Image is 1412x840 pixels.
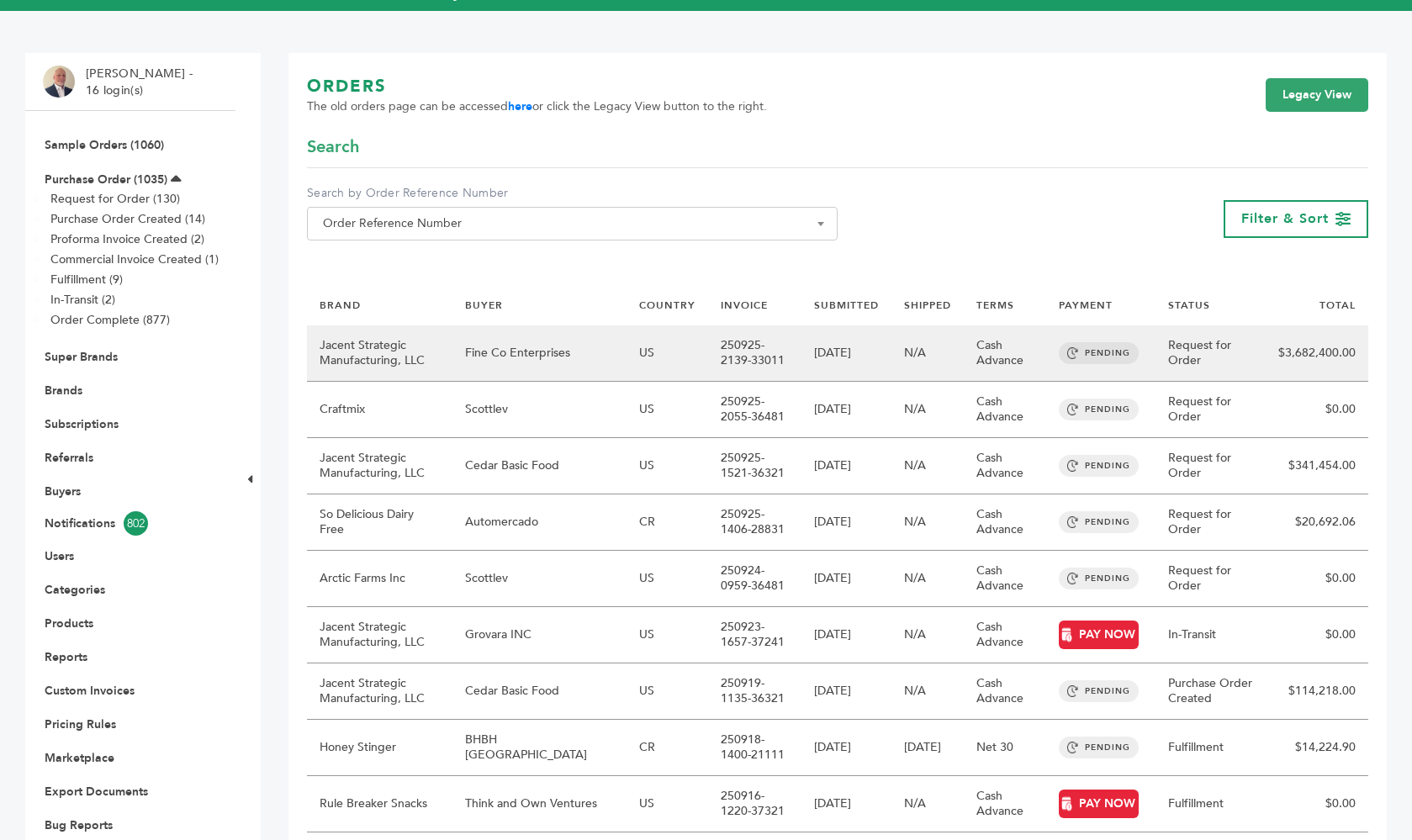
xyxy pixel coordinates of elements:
[891,551,964,607] td: N/A
[708,494,801,551] td: 250925-1406-28831
[1156,663,1266,720] td: Purchase Order Created
[45,349,118,365] a: Super Brands
[904,298,951,312] a: SHIPPED
[1156,720,1266,776] td: Fulfillment
[708,663,801,720] td: 250919-1135-36321
[307,382,452,438] td: Craftmix
[307,207,838,240] span: Order Reference Number
[1059,455,1139,477] span: PENDING
[708,776,801,832] td: 250916-1220-37321
[1156,607,1266,663] td: In-Transit
[1059,511,1139,533] span: PENDING
[45,416,119,432] a: Subscriptions
[964,325,1046,382] td: Cash Advance
[1266,438,1368,494] td: $341,454.00
[801,776,891,832] td: [DATE]
[976,298,1014,312] a: TERMS
[45,511,216,536] a: Notifications802
[45,450,93,466] a: Referrals
[452,438,627,494] td: Cedar Basic Food
[452,607,627,663] td: Grovara INC
[708,382,801,438] td: 250925-2055-36481
[45,649,87,665] a: Reports
[45,172,167,188] a: Purchase Order (1035)
[627,494,708,551] td: CR
[50,312,170,328] a: Order Complete (877)
[45,483,81,499] a: Buyers
[508,98,532,114] a: here
[1266,78,1368,112] a: Legacy View
[627,720,708,776] td: CR
[452,382,627,438] td: Scottlev
[1059,737,1139,758] span: PENDING
[1059,399,1139,420] span: PENDING
[1059,790,1139,818] a: PAY NOW
[452,776,627,832] td: Think and Own Ventures
[891,776,964,832] td: N/A
[45,615,93,631] a: Products
[964,494,1046,551] td: Cash Advance
[45,548,74,564] a: Users
[708,720,801,776] td: 250918-1400-21111
[891,607,964,663] td: N/A
[124,511,148,536] span: 802
[627,382,708,438] td: US
[801,382,891,438] td: [DATE]
[45,784,148,800] a: Export Documents
[1266,382,1368,438] td: $0.00
[964,551,1046,607] td: Cash Advance
[801,663,891,720] td: [DATE]
[307,438,452,494] td: Jacent Strategic Manufacturing, LLC
[964,607,1046,663] td: Cash Advance
[1156,776,1266,832] td: Fulfillment
[801,720,891,776] td: [DATE]
[1266,551,1368,607] td: $0.00
[45,817,113,833] a: Bug Reports
[1319,298,1356,312] a: TOTAL
[45,383,82,399] a: Brands
[627,325,708,382] td: US
[50,251,219,267] a: Commercial Invoice Created (1)
[45,716,116,732] a: Pricing Rules
[452,494,627,551] td: Automercado
[627,776,708,832] td: US
[50,292,115,308] a: In-Transit (2)
[307,75,767,98] h1: ORDERS
[1266,607,1368,663] td: $0.00
[801,551,891,607] td: [DATE]
[307,720,452,776] td: Honey Stinger
[801,438,891,494] td: [DATE]
[307,494,452,551] td: So Delicious Dairy Free
[964,720,1046,776] td: Net 30
[891,325,964,382] td: N/A
[1266,776,1368,832] td: $0.00
[1059,298,1113,312] a: PAYMENT
[891,438,964,494] td: N/A
[307,135,359,159] span: Search
[316,212,828,235] span: Order Reference Number
[964,776,1046,832] td: Cash Advance
[50,231,204,247] a: Proforma Invoice Created (2)
[307,607,452,663] td: Jacent Strategic Manufacturing, LLC
[1266,663,1368,720] td: $114,218.00
[50,211,205,227] a: Purchase Order Created (14)
[452,325,627,382] td: Fine Co Enterprises
[1156,551,1266,607] td: Request for Order
[320,298,361,312] a: BRAND
[1156,438,1266,494] td: Request for Order
[1156,494,1266,551] td: Request for Order
[708,325,801,382] td: 250925-2139-33011
[1059,680,1139,702] span: PENDING
[891,382,964,438] td: N/A
[639,298,695,312] a: COUNTRY
[891,494,964,551] td: N/A
[1241,209,1329,228] span: Filter & Sort
[307,663,452,720] td: Jacent Strategic Manufacturing, LLC
[1168,298,1210,312] a: STATUS
[307,98,767,115] span: The old orders page can be accessed or click the Legacy View button to the right.
[1266,720,1368,776] td: $14,224.90
[814,298,879,312] a: SUBMITTED
[1156,382,1266,438] td: Request for Order
[307,551,452,607] td: Arctic Farms Inc
[50,272,123,288] a: Fulfillment (9)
